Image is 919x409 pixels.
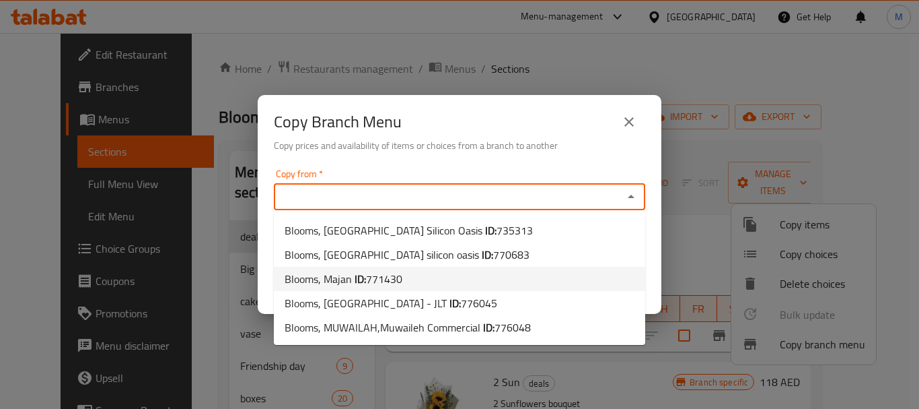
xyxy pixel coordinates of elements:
span: Blooms, [GEOGRAPHIC_DATA] - JLT [285,295,497,311]
span: 771430 [366,269,402,289]
span: Blooms, MUWAILAH,Muwaileh Commercial [285,319,531,336]
span: Blooms, Majan [285,271,402,287]
span: 776048 [494,317,531,338]
button: Close [622,187,640,206]
span: 770683 [493,245,529,265]
h6: Copy prices and availability of items or choices from a branch to another [274,138,645,153]
b: ID: [449,293,461,313]
b: ID: [355,269,366,289]
b: ID: [482,245,493,265]
b: ID: [483,317,494,338]
span: Blooms, [GEOGRAPHIC_DATA] silicon oasis [285,247,529,263]
h2: Copy Branch Menu [274,111,402,133]
b: ID: [485,220,497,241]
span: 735313 [497,220,533,241]
button: close [613,106,645,138]
span: Blooms, [GEOGRAPHIC_DATA] Silicon Oasis [285,222,533,239]
span: 776045 [461,293,497,313]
